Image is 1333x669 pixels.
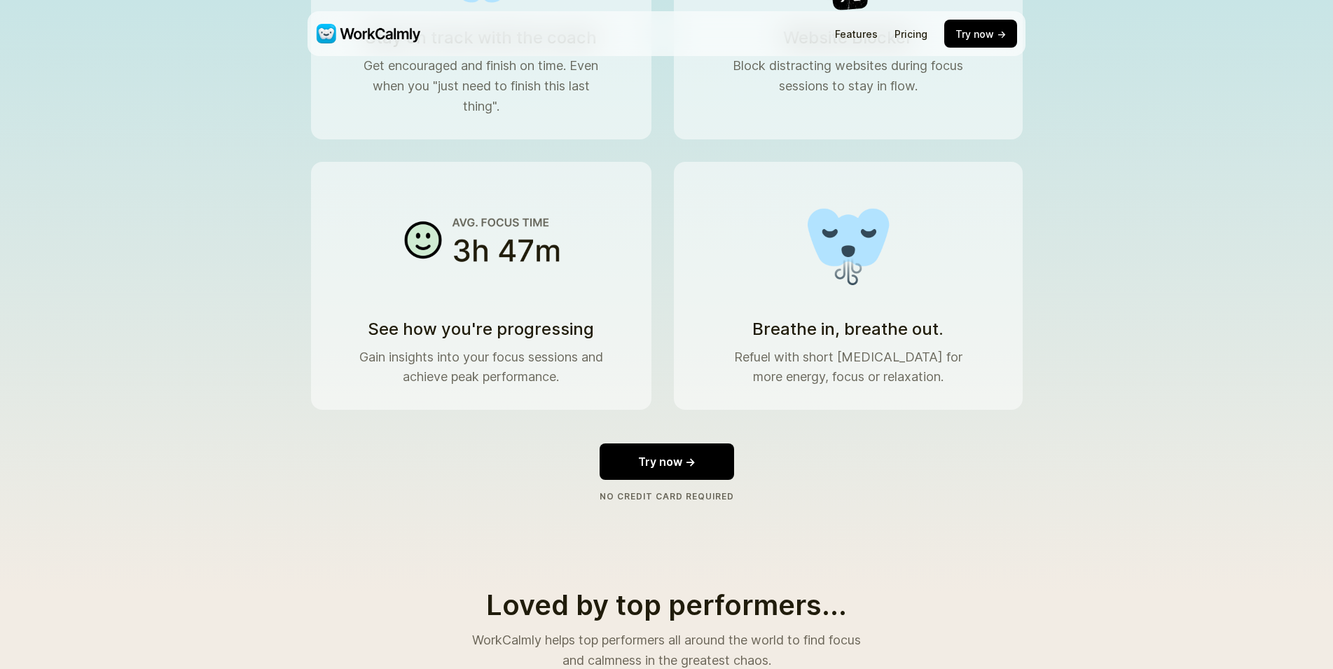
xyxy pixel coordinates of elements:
button: Try now → [600,443,734,480]
button: Try now → [944,20,1017,48]
img: WorkCalmly Logo [316,24,420,43]
img: Breathing Exercises [759,173,938,308]
p: Gain insights into your focus sessions and achieve peak performance. [356,347,607,388]
a: Features [835,28,878,40]
span: No Credit Card Required [600,491,734,502]
h3: Breathe in, breathe out. [752,319,944,339]
p: Block distracting websites during focus sessions to stay in flow. [719,56,978,97]
p: Get encouraged and finish on time. Even when you "just need to finish this last thing". [356,56,607,116]
a: Pricing [895,28,927,40]
img: Focus stats [392,173,571,308]
h2: Loved by top performers... [311,591,1023,619]
p: Refuel with short [MEDICAL_DATA] for more energy, focus or relaxation. [719,347,978,388]
h3: See how you're progressing [368,319,594,339]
